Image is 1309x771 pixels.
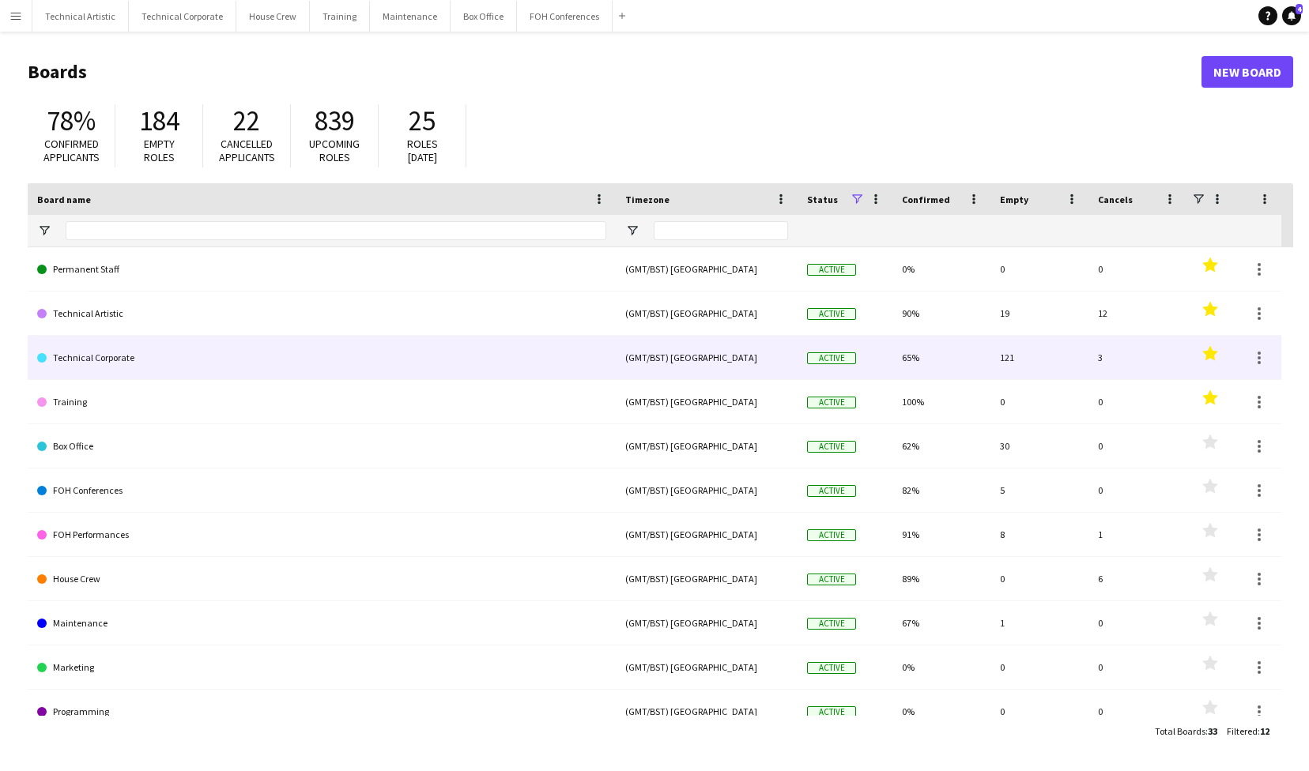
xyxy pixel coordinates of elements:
a: 4 [1282,6,1301,25]
div: 1 [990,601,1088,645]
div: 0 [990,690,1088,733]
div: 0 [1088,468,1186,512]
span: Cancelled applicants [219,137,275,164]
div: 0 [1088,601,1186,645]
div: 5 [990,468,1088,512]
button: Open Filter Menu [37,224,51,238]
div: 0 [1088,690,1186,733]
div: 0% [892,690,990,733]
div: 0 [990,247,1088,291]
span: 25 [409,103,436,138]
div: 0 [1088,380,1186,423]
span: Filtered [1227,725,1258,737]
span: Timezone [625,194,670,205]
button: Maintenance [370,1,451,32]
div: (GMT/BST) [GEOGRAPHIC_DATA] [616,424,798,468]
span: Active [807,574,856,585]
button: Box Office [451,1,517,32]
div: : [1155,716,1217,747]
div: 0 [990,645,1088,689]
span: 184 [139,103,179,138]
span: 839 [315,103,355,138]
div: 100% [892,380,990,423]
div: 121 [990,336,1088,379]
span: Confirmed applicants [43,137,100,164]
span: Active [807,308,856,320]
span: Confirmed [902,194,950,205]
div: : [1227,716,1269,747]
span: Board name [37,194,91,205]
span: 78% [47,103,96,138]
div: 12 [1088,291,1186,335]
div: 30 [990,424,1088,468]
span: Status [807,194,838,205]
a: Training [37,380,606,424]
div: 0% [892,645,990,689]
div: 6 [1088,557,1186,600]
input: Timezone Filter Input [654,221,788,240]
a: FOH Performances [37,513,606,557]
h1: Boards [28,60,1201,84]
span: Active [807,529,856,541]
span: Active [807,485,856,497]
button: House Crew [236,1,310,32]
div: 0% [892,247,990,291]
span: 4 [1296,4,1303,14]
button: FOH Conferences [517,1,613,32]
span: Active [807,264,856,276]
div: 65% [892,336,990,379]
div: 0 [990,557,1088,600]
span: Total Boards [1155,725,1205,737]
span: Active [807,618,856,630]
button: Training [310,1,370,32]
div: 0 [990,380,1088,423]
a: Programming [37,690,606,734]
span: Empty [1000,194,1028,205]
span: Active [807,662,856,674]
span: Cancels [1098,194,1133,205]
button: Technical Artistic [32,1,129,32]
div: (GMT/BST) [GEOGRAPHIC_DATA] [616,557,798,600]
div: (GMT/BST) [GEOGRAPHIC_DATA] [616,468,798,512]
span: Active [807,706,856,718]
div: 82% [892,468,990,512]
span: 22 [233,103,260,138]
div: 0 [1088,424,1186,468]
div: 0 [1088,247,1186,291]
div: 3 [1088,336,1186,379]
div: 91% [892,513,990,556]
div: (GMT/BST) [GEOGRAPHIC_DATA] [616,380,798,423]
input: Board name Filter Input [66,221,606,240]
a: New Board [1201,56,1293,88]
div: (GMT/BST) [GEOGRAPHIC_DATA] [616,645,798,689]
div: (GMT/BST) [GEOGRAPHIC_DATA] [616,601,798,645]
button: Technical Corporate [129,1,236,32]
button: Open Filter Menu [625,224,639,238]
div: 0 [1088,645,1186,689]
a: Marketing [37,645,606,690]
a: FOH Conferences [37,468,606,513]
a: Box Office [37,424,606,468]
span: Active [807,397,856,408]
a: Permanent Staff [37,247,606,291]
a: House Crew [37,557,606,601]
div: 67% [892,601,990,645]
div: 89% [892,557,990,600]
div: 19 [990,291,1088,335]
span: Empty roles [144,137,175,164]
div: (GMT/BST) [GEOGRAPHIC_DATA] [616,247,798,291]
div: (GMT/BST) [GEOGRAPHIC_DATA] [616,690,798,733]
a: Maintenance [37,601,606,645]
span: Active [807,352,856,364]
div: (GMT/BST) [GEOGRAPHIC_DATA] [616,291,798,335]
span: 33 [1208,725,1217,737]
span: 12 [1260,725,1269,737]
div: 90% [892,291,990,335]
span: Roles [DATE] [407,137,438,164]
a: Technical Artistic [37,291,606,336]
div: (GMT/BST) [GEOGRAPHIC_DATA] [616,336,798,379]
div: 8 [990,513,1088,556]
span: Active [807,441,856,453]
div: 62% [892,424,990,468]
a: Technical Corporate [37,336,606,380]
